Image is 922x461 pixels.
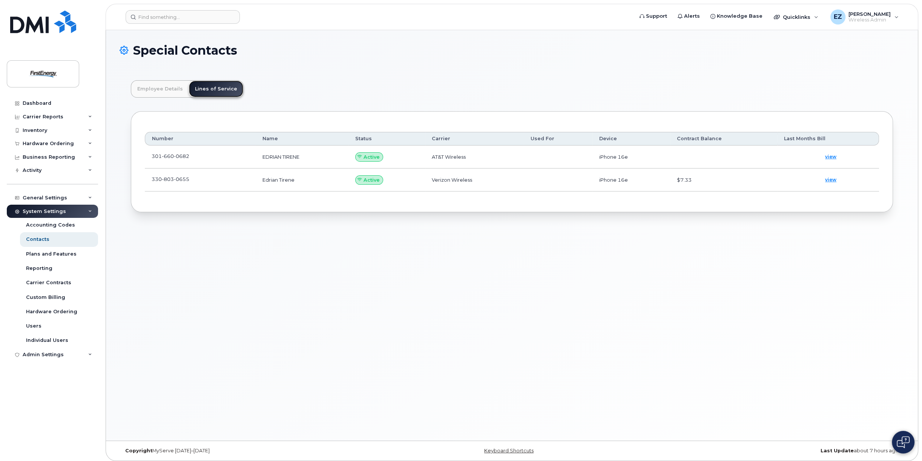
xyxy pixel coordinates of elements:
[592,168,670,191] td: iPhone 16e
[189,153,198,159] a: goToDevice
[152,176,189,182] span: 330
[784,149,872,165] a: view
[152,153,189,159] span: 301
[125,448,152,453] strong: Copyright
[777,132,879,145] th: Last Months Bill
[174,176,189,182] span: 0655
[256,168,348,191] td: Edrian Tirene
[643,448,904,454] div: about 7 hours ago
[348,132,425,145] th: Status
[784,172,872,188] a: view
[592,132,670,145] th: Device
[897,436,910,448] img: Open chat
[120,448,381,454] div: MyServe [DATE]–[DATE]
[825,176,836,183] span: view
[162,176,174,182] span: 803
[364,176,380,184] span: Active
[524,132,592,145] th: Used For
[145,132,256,145] th: Number
[189,81,243,97] a: Lines of Service
[425,168,524,191] td: Verizon Wireless
[425,132,524,145] th: Carrier
[256,132,348,145] th: Name
[670,168,778,191] td: $7.33
[425,145,524,168] td: AT&T Wireless
[484,448,534,453] a: Keyboard Shortcuts
[189,176,198,182] a: goToDevice
[670,132,778,145] th: Contract Balance
[364,153,380,161] span: Active
[120,44,904,57] h1: Special Contacts
[131,81,189,97] a: Employee Details
[162,153,174,159] span: 660
[825,153,836,160] span: view
[174,153,189,159] span: 0682
[821,448,854,453] strong: Last Update
[592,145,670,168] td: iPhone 16e
[256,145,348,168] td: EDRIAN TIRENE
